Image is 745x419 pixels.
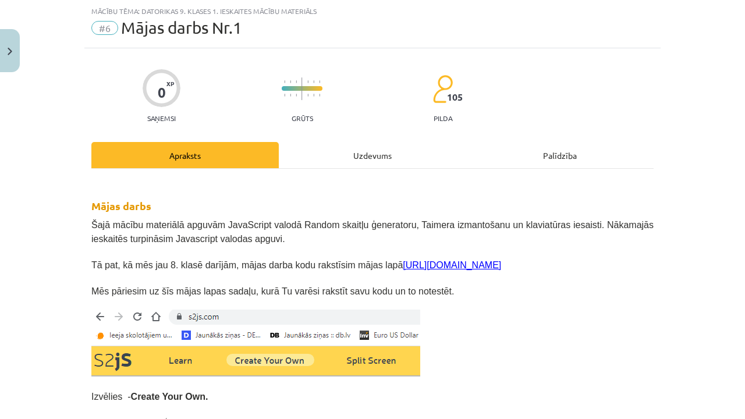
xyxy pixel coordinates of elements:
img: icon-short-line-57e1e144782c952c97e751825c79c345078a6d821885a25fce030b3d8c18986b.svg [284,80,285,83]
img: icon-short-line-57e1e144782c952c97e751825c79c345078a6d821885a25fce030b3d8c18986b.svg [284,94,285,97]
div: 0 [158,84,166,101]
div: Palīdzība [466,142,654,168]
img: icon-short-line-57e1e144782c952c97e751825c79c345078a6d821885a25fce030b3d8c18986b.svg [313,80,314,83]
p: Grūts [292,114,313,122]
p: pilda [434,114,452,122]
span: Tā pat, kā mēs jau 8. klasē darījām, mājas darba kodu rakstīsim mājas lapā [91,260,501,270]
img: icon-short-line-57e1e144782c952c97e751825c79c345078a6d821885a25fce030b3d8c18986b.svg [296,80,297,83]
img: icon-short-line-57e1e144782c952c97e751825c79c345078a6d821885a25fce030b3d8c18986b.svg [296,94,297,97]
div: Apraksts [91,142,279,168]
img: icon-short-line-57e1e144782c952c97e751825c79c345078a6d821885a25fce030b3d8c18986b.svg [319,94,320,97]
p: Saņemsi [143,114,180,122]
img: icon-close-lesson-0947bae3869378f0d4975bcd49f059093ad1ed9edebbc8119c70593378902aed.svg [8,48,12,55]
img: icon-short-line-57e1e144782c952c97e751825c79c345078a6d821885a25fce030b3d8c18986b.svg [307,80,308,83]
strong: Mājas darbs [91,199,151,212]
span: #6 [91,21,118,35]
img: icon-long-line-d9ea69661e0d244f92f715978eff75569469978d946b2353a9bb055b3ed8787d.svg [301,77,303,100]
span: Mēs pāriesim uz šīs mājas lapas sadaļu, kurā Tu varēsi rakstīt savu kodu un to notestēt. [91,286,454,296]
img: icon-short-line-57e1e144782c952c97e751825c79c345078a6d821885a25fce030b3d8c18986b.svg [313,94,314,97]
div: Mācību tēma: Datorikas 9. klases 1. ieskaites mācību materiāls [91,7,654,15]
div: Uzdevums [279,142,466,168]
img: icon-short-line-57e1e144782c952c97e751825c79c345078a6d821885a25fce030b3d8c18986b.svg [290,80,291,83]
span: 105 [447,92,463,102]
img: icon-short-line-57e1e144782c952c97e751825c79c345078a6d821885a25fce030b3d8c18986b.svg [290,94,291,97]
span: XP [166,80,174,87]
span: Izvēlies - [91,392,208,402]
span: Mājas darbs Nr.1 [121,18,242,37]
span: Šajā mācību materiālā apguvām JavaScript valodā Random skaitļu ģeneratoru, Taimera izmantošanu un... [91,220,654,244]
img: icon-short-line-57e1e144782c952c97e751825c79c345078a6d821885a25fce030b3d8c18986b.svg [319,80,320,83]
b: Create Your Own. [131,392,208,402]
a: [URL][DOMAIN_NAME] [403,260,501,270]
img: icon-short-line-57e1e144782c952c97e751825c79c345078a6d821885a25fce030b3d8c18986b.svg [307,94,308,97]
img: students-c634bb4e5e11cddfef0936a35e636f08e4e9abd3cc4e673bd6f9a4125e45ecb1.svg [432,74,453,104]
